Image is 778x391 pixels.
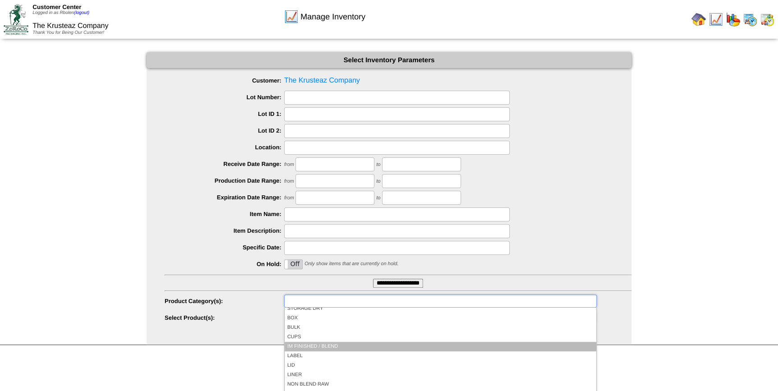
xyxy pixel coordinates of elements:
label: Lot Number: [165,94,284,101]
img: home.gif [691,12,706,27]
label: Receive Date Range: [165,161,284,167]
li: LID [285,361,596,370]
li: BOX [285,313,596,323]
img: line_graph.gif [284,9,299,24]
li: NON BLEND RAW [285,380,596,389]
span: The Krusteaz Company [32,22,108,30]
li: BULK [285,323,596,332]
span: Only show items that are currently on hold. [304,261,398,267]
span: The Krusteaz Company [165,74,631,87]
span: Manage Inventory [300,12,365,22]
img: graph.gif [726,12,740,27]
span: Logged in as Rbolen [32,10,89,15]
div: Select Inventory Parameters [147,52,631,68]
label: Item Description: [165,227,284,234]
img: calendarinout.gif [760,12,774,27]
label: Product Category(s): [165,298,284,304]
label: Expiration Date Range: [165,194,284,201]
label: Specific Date: [165,244,284,251]
label: On Hold: [165,261,284,267]
a: (logout) [74,10,89,15]
li: LINER [285,370,596,380]
span: from [284,195,294,201]
label: Location: [165,144,284,151]
img: line_graph.gif [709,12,723,27]
label: Item Name: [165,211,284,217]
label: Production Date Range: [165,177,284,184]
label: Lot ID 2: [165,127,284,134]
span: Customer Center [32,4,81,10]
label: Off [285,260,303,269]
div: OnOff [284,259,303,269]
li: CUPS [285,332,596,342]
span: from [284,179,294,184]
img: calendarprod.gif [743,12,757,27]
li: STORAGE DRY [285,304,596,313]
img: ZoRoCo_Logo(Green%26Foil)%20jpg.webp [4,4,28,34]
label: Customer: [165,77,284,84]
span: from [284,162,294,167]
li: IM FINISHED / BLEND [285,342,596,351]
label: Select Product(s): [165,314,284,321]
span: Thank You for Being Our Customer! [32,30,104,35]
label: Lot ID 1: [165,110,284,117]
span: to [376,162,380,167]
span: to [376,179,380,184]
span: to [376,195,380,201]
li: LABEL [285,351,596,361]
